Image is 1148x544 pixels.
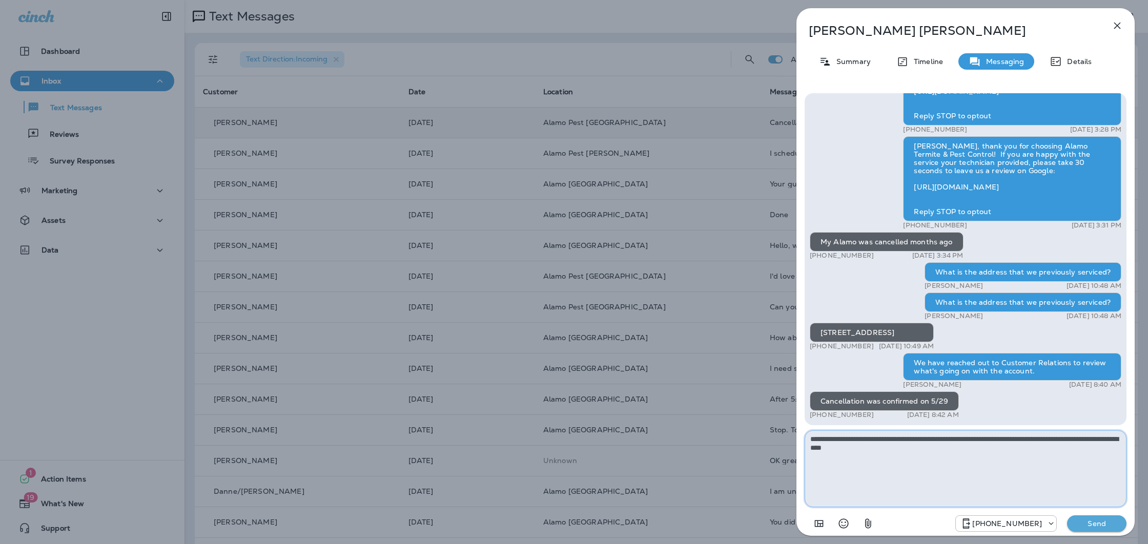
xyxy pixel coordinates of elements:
[810,411,874,419] p: [PHONE_NUMBER]
[831,57,871,66] p: Summary
[956,517,1056,530] div: +1 (817) 204-6820
[981,57,1024,66] p: Messaging
[903,125,967,134] p: [PHONE_NUMBER]
[809,513,829,534] button: Add in a premade template
[909,57,943,66] p: Timeline
[1062,57,1092,66] p: Details
[925,282,983,290] p: [PERSON_NAME]
[1070,125,1121,134] p: [DATE] 3:28 PM
[912,252,963,260] p: [DATE] 3:34 PM
[907,411,959,419] p: [DATE] 8:42 AM
[1067,282,1121,290] p: [DATE] 10:48 AM
[879,342,934,350] p: [DATE] 10:49 AM
[1072,221,1121,229] p: [DATE] 3:31 PM
[903,136,1121,221] div: [PERSON_NAME], thank you for choosing Alamo Termite & Pest Control! If you are happy with the ser...
[1067,312,1121,320] p: [DATE] 10:48 AM
[810,323,934,342] div: [STREET_ADDRESS]
[810,232,963,252] div: My Alamo was cancelled months ago
[925,312,983,320] p: [PERSON_NAME]
[809,24,1089,38] p: [PERSON_NAME] [PERSON_NAME]
[833,513,854,534] button: Select an emoji
[925,262,1121,282] div: What is the address that we previously serviced?
[903,221,967,229] p: [PHONE_NUMBER]
[1069,381,1121,389] p: [DATE] 8:40 AM
[1067,515,1126,532] button: Send
[810,252,874,260] p: [PHONE_NUMBER]
[925,292,1121,312] div: What is the address that we previously serviced?
[903,381,961,389] p: [PERSON_NAME]
[1075,519,1118,528] p: Send
[903,353,1121,381] div: We have reached out to Customer Relations to review what's going on with the account.
[972,519,1042,528] p: [PHONE_NUMBER]
[810,342,874,350] p: [PHONE_NUMBER]
[810,391,959,411] div: Cancellation was confirmed on 5/29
